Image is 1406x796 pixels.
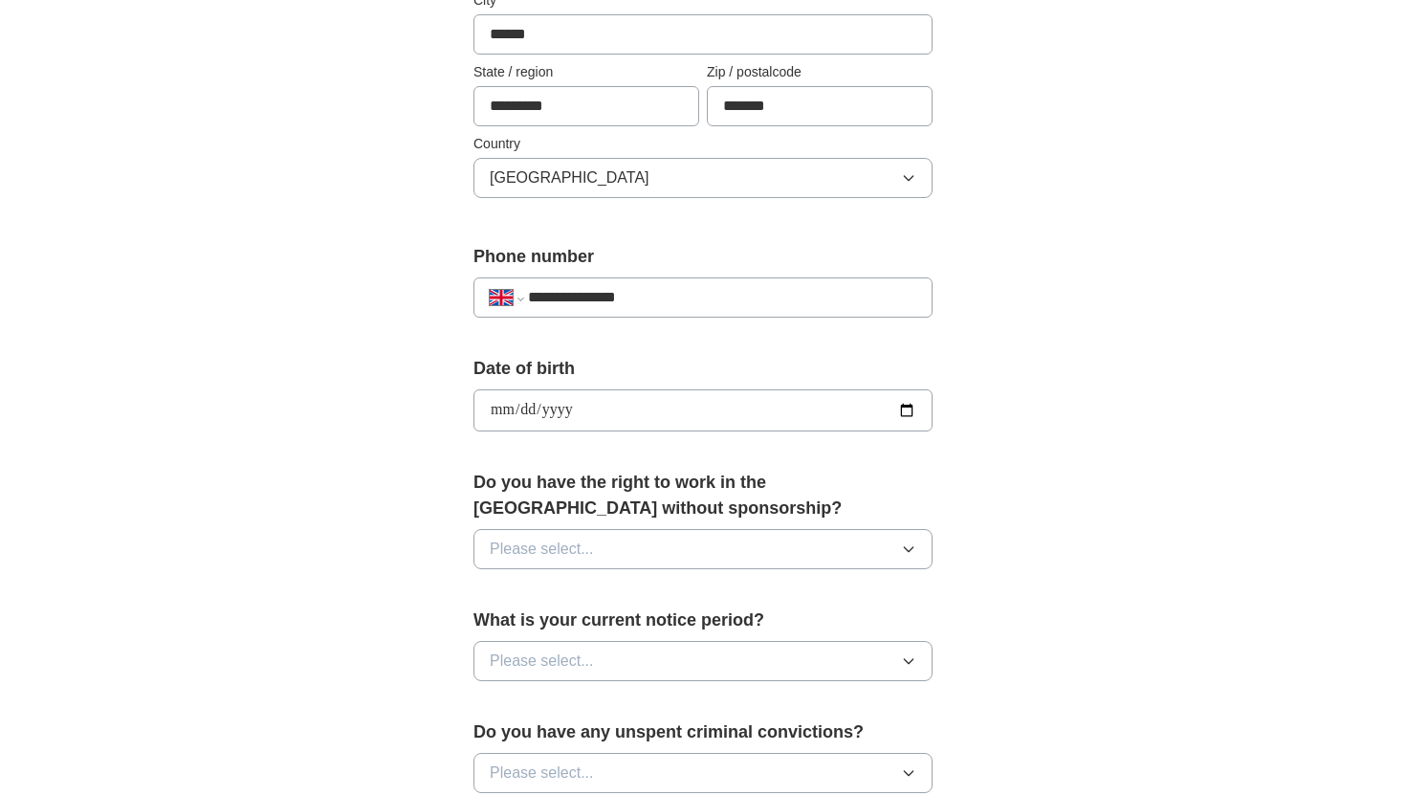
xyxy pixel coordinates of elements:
[473,244,933,270] label: Phone number
[473,719,933,745] label: Do you have any unspent criminal convictions?
[490,166,649,189] span: [GEOGRAPHIC_DATA]
[473,356,933,382] label: Date of birth
[473,158,933,198] button: [GEOGRAPHIC_DATA]
[473,529,933,569] button: Please select...
[473,753,933,793] button: Please select...
[490,762,594,785] span: Please select...
[473,134,933,154] label: Country
[490,650,594,673] span: Please select...
[473,470,933,521] label: Do you have the right to work in the [GEOGRAPHIC_DATA] without sponsorship?
[473,641,933,681] button: Please select...
[490,538,594,561] span: Please select...
[707,62,933,82] label: Zip / postalcode
[473,608,933,633] label: What is your current notice period?
[473,62,699,82] label: State / region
